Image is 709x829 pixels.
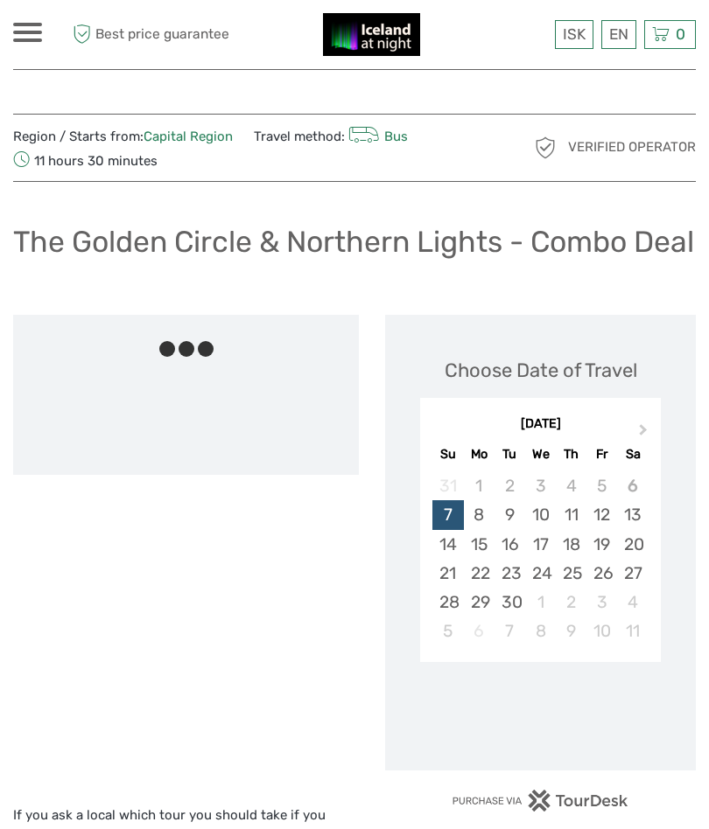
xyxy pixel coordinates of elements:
span: Travel method: [254,123,408,148]
div: Choose Saturday, September 27th, 2025 [617,559,648,588]
div: Not available Wednesday, September 3rd, 2025 [525,471,556,500]
div: Choose Sunday, September 28th, 2025 [432,588,463,617]
div: Su [432,442,463,466]
div: Choose Monday, September 22nd, 2025 [464,559,495,588]
div: Choose Saturday, September 13th, 2025 [617,500,648,529]
span: Verified Operator [568,138,696,157]
span: ISK [563,25,586,43]
div: Choose Wednesday, October 8th, 2025 [525,617,556,645]
div: Not available Thursday, September 4th, 2025 [556,471,586,500]
div: Choose Friday, October 10th, 2025 [586,617,617,645]
span: Best price guarantee [68,20,229,49]
div: Choose Sunday, September 21st, 2025 [432,559,463,588]
div: Choose Date of Travel [445,357,637,384]
div: Not available Friday, September 5th, 2025 [586,471,617,500]
div: Choose Saturday, October 4th, 2025 [617,588,648,617]
div: Choose Thursday, October 9th, 2025 [556,617,586,645]
span: 0 [673,25,688,43]
img: PurchaseViaTourDesk.png [452,790,629,812]
div: [DATE] [420,415,661,434]
div: Choose Sunday, September 7th, 2025 [432,500,463,529]
div: Choose Saturday, September 20th, 2025 [617,530,648,559]
div: Choose Thursday, October 2nd, 2025 [556,588,586,617]
div: Th [556,442,586,466]
div: Choose Friday, September 19th, 2025 [586,530,617,559]
div: Choose Thursday, September 18th, 2025 [556,530,586,559]
a: Capital Region [144,129,233,144]
div: Not available Monday, September 1st, 2025 [464,471,495,500]
div: Loading... [535,707,546,718]
div: Choose Friday, October 3rd, 2025 [586,588,617,617]
div: Choose Monday, September 15th, 2025 [464,530,495,559]
div: Choose Wednesday, September 24th, 2025 [525,559,556,588]
div: Choose Monday, September 29th, 2025 [464,588,495,617]
div: Choose Tuesday, September 23rd, 2025 [495,559,525,588]
div: We [525,442,556,466]
div: Choose Wednesday, September 17th, 2025 [525,530,556,559]
div: Choose Friday, September 26th, 2025 [586,559,617,588]
div: Choose Tuesday, September 16th, 2025 [495,530,525,559]
div: Choose Thursday, September 11th, 2025 [556,500,586,529]
h1: The Golden Circle & Northern Lights - Combo Deal [13,224,694,260]
div: Choose Wednesday, September 10th, 2025 [525,500,556,529]
div: Choose Wednesday, October 1st, 2025 [525,588,556,617]
img: 2375-0893e409-a1bb-4841-adb0-b7e32975a913_logo_small.jpg [323,13,420,56]
div: Choose Friday, September 12th, 2025 [586,500,617,529]
div: Not available Monday, October 6th, 2025 [464,617,495,645]
button: Next Month [631,420,659,448]
img: verified_operator_grey_128.png [531,134,559,162]
div: Choose Tuesday, October 7th, 2025 [495,617,525,645]
div: Choose Tuesday, September 30th, 2025 [495,588,525,617]
div: Choose Tuesday, September 9th, 2025 [495,500,525,529]
div: Mo [464,442,495,466]
div: Sa [617,442,648,466]
div: Choose Sunday, October 5th, 2025 [432,617,463,645]
div: Not available Tuesday, September 2nd, 2025 [495,471,525,500]
div: Choose Thursday, September 25th, 2025 [556,559,586,588]
div: Choose Saturday, October 11th, 2025 [617,617,648,645]
div: Not available Sunday, August 31st, 2025 [432,471,463,500]
span: 11 hours 30 minutes [13,148,158,172]
div: Choose Monday, September 8th, 2025 [464,500,495,529]
div: EN [601,20,636,49]
div: Not available Saturday, September 6th, 2025 [617,471,648,500]
div: Choose Sunday, September 14th, 2025 [432,530,463,559]
div: month 2025-09 [425,471,655,645]
span: Region / Starts from: [13,128,233,146]
a: Bus [345,129,408,144]
div: Fr [586,442,617,466]
div: Tu [495,442,525,466]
